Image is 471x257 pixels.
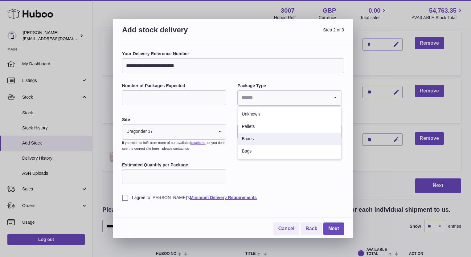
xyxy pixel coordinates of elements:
li: Bags [238,145,341,157]
label: Expected Delivery Date [237,117,342,123]
label: Number of Packages Expected [122,83,226,89]
label: Your Delivery Reference Number [122,51,344,57]
label: Estimated Quantity per Package [122,162,226,168]
span: Step 2 of 3 [233,25,344,42]
input: Search for option [238,91,329,105]
a: locations [190,141,205,145]
a: Cancel [273,222,299,235]
label: Package Type [237,83,342,89]
li: Boxes [238,133,341,145]
li: Pallets [238,120,341,133]
label: I agree to [PERSON_NAME]'s [122,195,344,201]
span: Dragonder 17 [122,124,153,139]
a: Back [301,222,322,235]
small: If you wish to fulfil from more of our available , or you don’t see the correct site here - pleas... [122,141,225,150]
div: Search for option [122,124,226,139]
div: Search for option [238,91,341,105]
h3: Add stock delivery [122,25,233,42]
a: Minimum Delivery Requirements [190,195,257,200]
label: Site [122,117,226,123]
input: Search for option [153,124,214,139]
li: Unknown [238,108,341,120]
a: Next [323,222,344,235]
